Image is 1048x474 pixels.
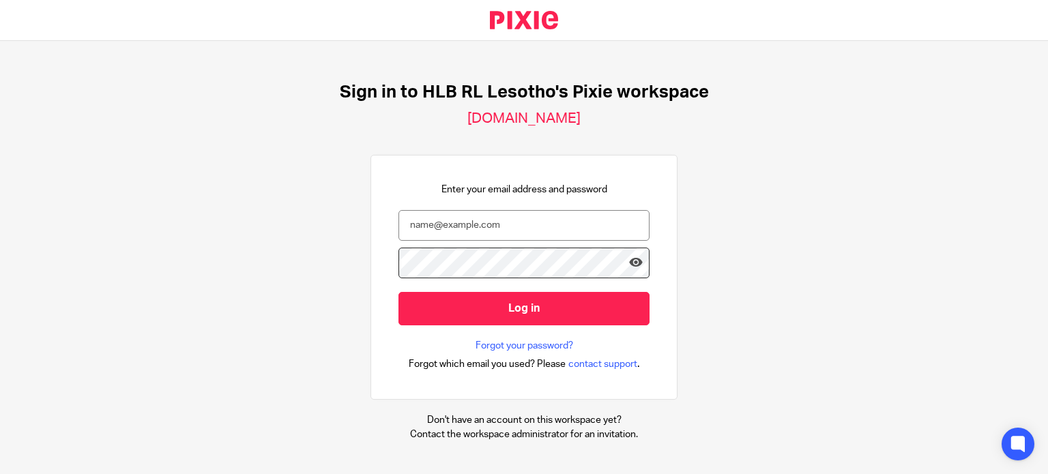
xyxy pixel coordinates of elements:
p: Contact the workspace administrator for an invitation. [410,428,638,441]
div: . [409,356,640,372]
input: Log in [398,292,650,325]
p: Enter your email address and password [441,183,607,196]
p: Don't have an account on this workspace yet? [410,413,638,427]
input: name@example.com [398,210,650,241]
h1: Sign in to HLB RL Lesotho's Pixie workspace [340,82,709,103]
span: Forgot which email you used? Please [409,357,566,371]
h2: [DOMAIN_NAME] [467,110,581,128]
a: Forgot your password? [476,339,573,353]
span: contact support [568,357,637,371]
